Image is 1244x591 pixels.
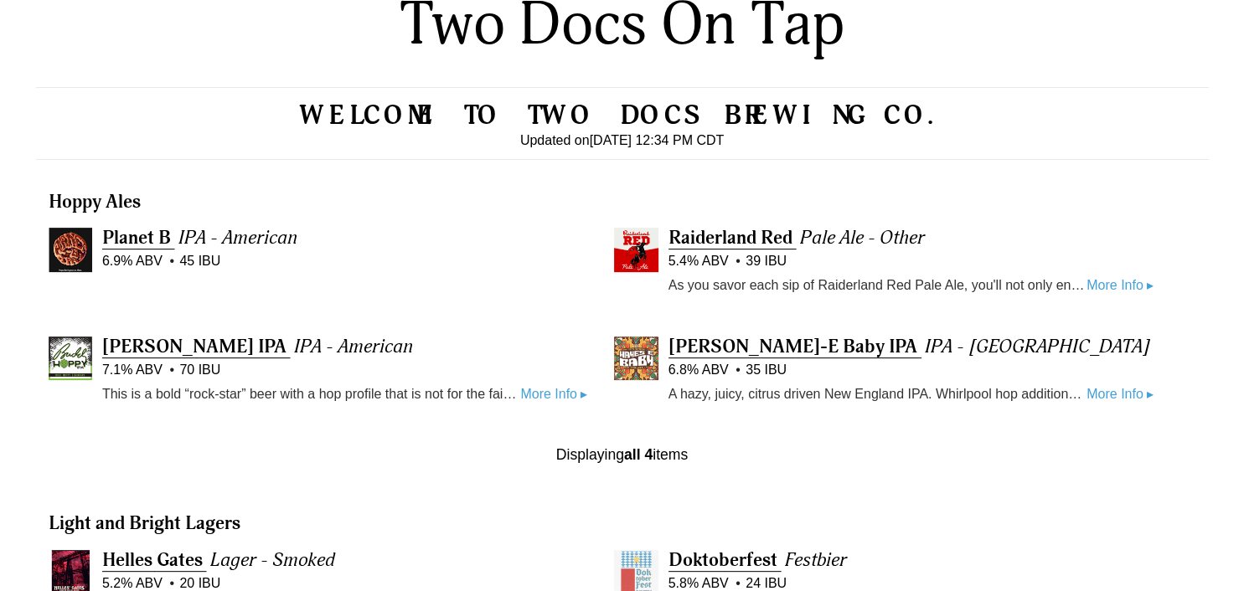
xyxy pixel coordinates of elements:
[36,445,1209,465] div: Displaying items
[520,133,590,147] span: Updated on
[294,335,413,358] span: IPA - American
[668,226,792,249] span: Raiderland Red
[624,446,653,463] b: all 4
[668,383,1087,405] p: A hazy, juicy, citrus driven New England IPA. Whirlpool hop additions of Azacca, Citra, and Mosai...
[668,335,917,358] span: [PERSON_NAME]-E Baby IPA
[668,548,782,572] a: Doktoberfest
[36,105,1209,126] h2: Welcome to Two Docs Brewing Co.
[668,335,921,358] a: [PERSON_NAME]-E Baby IPA
[668,360,729,380] span: 6.8% ABV
[614,228,658,271] img: Raiderland Red
[102,226,175,249] a: Planet B
[102,335,286,358] span: [PERSON_NAME] IPA
[668,226,797,249] a: Raiderland Red
[102,548,207,572] a: Helles Gates
[1087,275,1154,296] a: More Info
[169,251,220,271] span: 45 IBU
[49,337,92,380] img: Buddy Hoppy IPA
[590,133,725,147] time: [DATE] 12:34 PM CDT
[102,226,171,249] span: Planet B
[169,360,220,380] span: 70 IBU
[520,383,587,405] a: More Info
[49,511,1196,536] h3: Light and Bright Lagers
[736,251,787,271] span: 39 IBU
[102,335,291,358] a: [PERSON_NAME] IPA
[614,337,658,380] img: Hayes-E Baby IPA
[736,360,787,380] span: 35 IBU
[178,226,297,249] span: IPA - American
[668,548,777,572] span: Doktoberfest
[102,360,163,380] span: 7.1% ABV
[800,226,925,249] span: Pale Ale - Other
[1087,383,1154,405] a: More Info
[102,383,520,405] p: This is a bold “rock-star” beer with a hop profile that is not for the faint of heart. We feel th...
[925,335,1150,358] span: IPA - [GEOGRAPHIC_DATA]
[49,228,92,271] img: Planet B
[49,190,1196,214] h3: Hoppy Ales
[210,548,335,572] span: Lager - Smoked
[102,251,163,271] span: 6.9% ABV
[668,275,1087,296] p: As you savor each sip of Raiderland Red Pale Ale, you'll not only enjoy the craftsmanship of Two ...
[102,548,203,572] span: Helles Gates
[785,548,847,572] span: Festbier
[668,251,729,271] span: 5.4% ABV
